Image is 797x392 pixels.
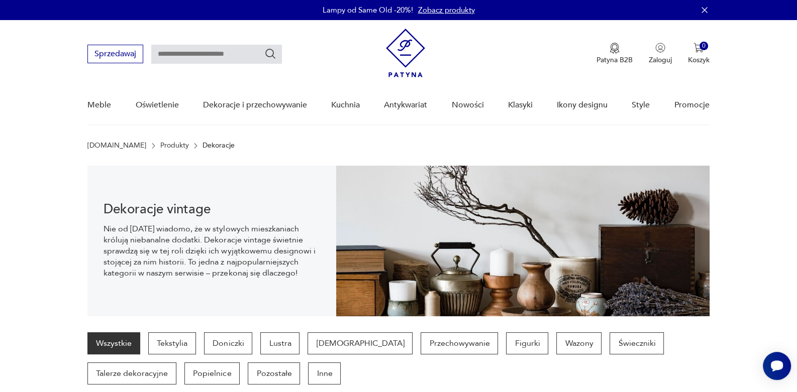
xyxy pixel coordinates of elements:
iframe: Smartsupp widget button [763,352,791,380]
button: Zaloguj [649,43,672,65]
a: Zobacz produkty [418,5,475,15]
a: Inne [308,362,341,384]
a: Nowości [452,86,484,124]
a: Lustra [260,332,300,354]
a: Dekoracje i przechowywanie [203,86,307,124]
img: Patyna - sklep z meblami i dekoracjami vintage [386,29,425,77]
a: Sprzedawaj [87,51,143,58]
p: Nie od [DATE] wiadomo, że w stylowych mieszkaniach królują niebanalne dodatki. Dekoracje vintage ... [104,223,320,279]
p: Patyna B2B [596,55,633,65]
a: Klasyki [508,86,533,124]
img: Ikona koszyka [693,43,704,53]
a: Talerze dekoracyjne [87,362,176,384]
a: Promocje [674,86,709,124]
a: Przechowywanie [421,332,498,354]
img: Ikonka użytkownika [655,43,665,53]
button: Sprzedawaj [87,45,143,63]
a: Wszystkie [87,332,140,354]
h1: Dekoracje vintage [104,203,320,215]
a: Pozostałe [248,362,300,384]
a: [DOMAIN_NAME] [87,142,146,150]
a: Kuchnia [331,86,360,124]
a: Popielnice [184,362,240,384]
button: Szukaj [264,48,276,60]
a: Antykwariat [384,86,427,124]
a: Style [632,86,650,124]
a: Figurki [506,332,548,354]
a: Tekstylia [148,332,196,354]
button: 0Koszyk [688,43,710,65]
a: Ikona medaluPatyna B2B [596,43,633,65]
div: 0 [700,42,708,50]
a: Meble [87,86,111,124]
p: Zaloguj [649,55,672,65]
a: Oświetlenie [136,86,179,124]
a: Świeczniki [610,332,664,354]
a: Wazony [556,332,602,354]
a: Ikony designu [557,86,608,124]
img: 3afcf10f899f7d06865ab57bf94b2ac8.jpg [336,166,709,316]
img: Ikona medalu [610,43,620,54]
p: Lampy od Same Old -20%! [323,5,413,15]
button: Patyna B2B [596,43,633,65]
a: [DEMOGRAPHIC_DATA] [308,332,413,354]
a: Doniczki [204,332,252,354]
p: Dekoracje [203,142,234,150]
a: Produkty [160,142,189,150]
p: Koszyk [688,55,710,65]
